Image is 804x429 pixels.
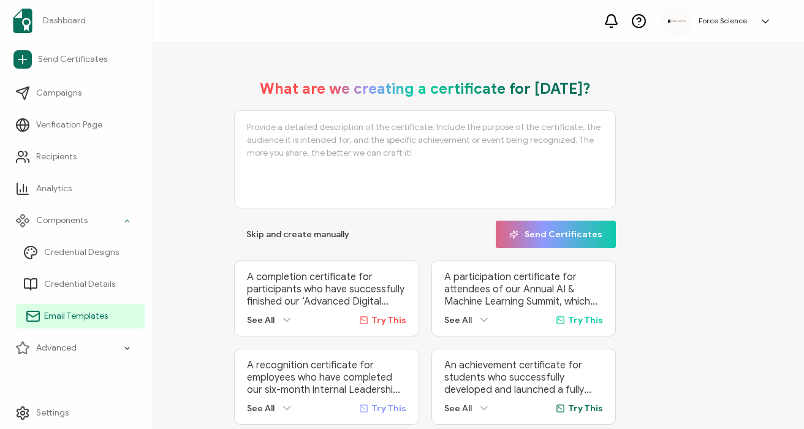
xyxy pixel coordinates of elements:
[496,221,616,248] button: Send Certificates
[8,4,145,38] a: Dashboard
[36,342,77,354] span: Advanced
[246,230,349,239] span: Skip and create manually
[8,45,145,74] a: Send Certificates
[36,407,69,419] span: Settings
[699,17,747,25] h5: Force Science
[8,81,145,105] a: Campaigns
[16,304,145,328] a: Email Templates
[444,359,603,396] p: An achievement certificate for students who successfully developed and launched a fully functiona...
[371,315,406,325] span: Try This
[444,403,472,414] span: See All
[234,221,362,248] button: Skip and create manually
[260,80,591,98] h1: What are we creating a certificate for [DATE]?
[668,20,686,23] img: d96c2383-09d7-413e-afb5-8f6c84c8c5d6.png
[44,278,115,290] span: Credential Details
[247,315,275,325] span: See All
[36,183,72,195] span: Analytics
[568,403,603,414] span: Try This
[247,359,406,396] p: A recognition certificate for employees who have completed our six-month internal Leadership Deve...
[16,240,145,265] a: Credential Designs
[743,370,804,429] iframe: Chat Widget
[36,214,88,227] span: Components
[444,315,472,325] span: See All
[568,315,603,325] span: Try This
[43,15,86,27] span: Dashboard
[44,310,108,322] span: Email Templates
[247,403,275,414] span: See All
[38,53,107,66] span: Send Certificates
[16,272,145,297] a: Credential Details
[36,119,102,131] span: Verification Page
[247,271,406,308] p: A completion certificate for participants who have successfully finished our ‘Advanced Digital Ma...
[36,151,77,163] span: Recipients
[8,401,145,425] a: Settings
[8,145,145,169] a: Recipients
[36,87,82,99] span: Campaigns
[13,9,32,33] img: sertifier-logomark-colored.svg
[44,246,119,259] span: Credential Designs
[444,271,603,308] p: A participation certificate for attendees of our Annual AI & Machine Learning Summit, which broug...
[8,177,145,201] a: Analytics
[8,113,145,137] a: Verification Page
[371,403,406,414] span: Try This
[509,230,602,239] span: Send Certificates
